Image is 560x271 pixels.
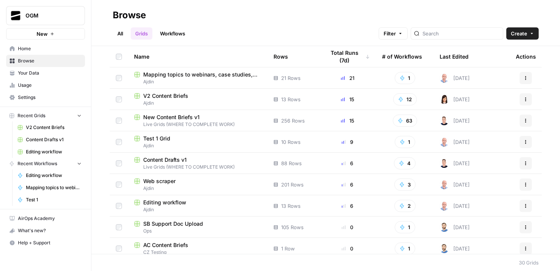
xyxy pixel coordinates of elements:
[26,136,82,143] span: Content Drafts v1
[26,196,82,203] span: Test 1
[134,164,261,171] span: Live Grids (WHERE TO COMPLETE WORK)
[395,221,415,233] button: 1
[143,135,170,142] span: Test 1 Grid
[18,160,57,167] span: Recent Workflows
[281,117,305,124] span: 256 Rows
[394,179,416,191] button: 3
[440,201,449,210] img: 4tx75zylyv1pt3lh6v9ok7bbf875
[325,159,370,167] div: 6
[440,116,470,125] div: [DATE]
[325,96,370,103] div: 15
[379,27,408,40] button: Filter
[440,116,449,125] img: kzka4djjulup9f2j0y3tq81fdk6a
[134,135,261,149] a: Test 1 GridAjdin
[393,93,417,105] button: 12
[134,78,261,85] span: Ajdin
[281,202,301,210] span: 13 Rows
[9,9,22,22] img: OGM Logo
[26,184,82,191] span: Mapping topics to webinars, case studies, and products
[395,136,415,148] button: 1
[134,199,261,213] a: Editing workflowAjdin
[325,181,370,188] div: 6
[325,138,370,146] div: 9
[134,142,261,149] span: Ajdin
[113,27,128,40] a: All
[325,74,370,82] div: 21
[325,223,370,231] div: 0
[18,94,82,101] span: Settings
[440,244,449,253] img: rkuhcc9i3o44kxidim2bifsq4gyt
[440,244,470,253] div: [DATE]
[440,95,449,104] img: jp8kszkhuej7s1u2b4qg7jtqk2xf
[281,138,301,146] span: 10 Rows
[131,27,152,40] a: Grids
[281,223,304,231] span: 105 Rows
[18,82,82,89] span: Usage
[134,220,261,234] a: SB Support Doc UploadOps
[440,180,470,189] div: [DATE]
[6,55,85,67] a: Browse
[440,73,449,83] img: 4tx75zylyv1pt3lh6v9ok7bbf875
[18,215,82,222] span: AirOps Academy
[18,45,82,52] span: Home
[506,27,539,40] button: Create
[6,212,85,225] a: AirOps Academy
[422,30,500,37] input: Search
[440,95,470,104] div: [DATE]
[395,72,415,84] button: 1
[143,241,188,249] span: AC Content Briefs
[519,259,539,266] div: 30 Grids
[18,112,45,119] span: Recent Grids
[26,172,82,179] span: Editing workflow
[394,200,416,212] button: 2
[6,225,85,237] button: What's new?
[393,115,417,127] button: 63
[511,30,527,37] span: Create
[143,156,187,164] span: Content Drafts v1
[143,220,203,228] span: SB Support Doc Upload
[134,46,261,67] div: Name
[134,185,261,192] span: Ajdin
[134,121,261,128] span: Live Grids (WHERE TO COMPLETE WORK)
[113,9,146,21] div: Browse
[155,27,190,40] a: Workflows
[134,113,261,128] a: New Content Briefs v1Live Grids (WHERE TO COMPLETE WORK)
[14,182,85,194] a: Mapping topics to webinars, case studies, and products
[134,100,261,107] span: Ajdin
[18,70,82,77] span: Your Data
[274,46,288,67] div: Rows
[143,71,261,78] span: Mapping topics to webinars, case studies, and products
[281,245,295,252] span: 1 Row
[440,223,449,232] img: rkuhcc9i3o44kxidim2bifsq4gyt
[440,201,470,210] div: [DATE]
[37,30,48,38] span: New
[382,46,422,67] div: # of Workflows
[14,146,85,158] a: Editing workflow
[18,57,82,64] span: Browse
[440,46,469,67] div: Last Edited
[440,180,449,189] img: 4tx75zylyv1pt3lh6v9ok7bbf875
[384,30,396,37] span: Filter
[18,239,82,246] span: Help + Support
[6,91,85,104] a: Settings
[14,121,85,134] a: V2 Content Briefs
[134,177,261,192] a: Web scraperAjdin
[134,156,261,171] a: Content Drafts v1Live Grids (WHERE TO COMPLETE WORK)
[6,43,85,55] a: Home
[325,202,370,210] div: 6
[325,245,370,252] div: 0
[143,177,176,185] span: Web scraper
[440,159,470,168] div: [DATE]
[440,223,470,232] div: [DATE]
[6,158,85,169] button: Recent Workflows
[6,67,85,79] a: Your Data
[440,159,449,168] img: kzka4djjulup9f2j0y3tq81fdk6a
[143,92,188,100] span: V2 Content Briefs
[281,74,301,82] span: 21 Rows
[143,199,186,206] span: Editing workflow
[281,159,302,167] span: 88 Rows
[134,71,261,85] a: Mapping topics to webinars, case studies, and productsAjdin
[6,28,85,40] button: New
[6,110,85,121] button: Recent Grids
